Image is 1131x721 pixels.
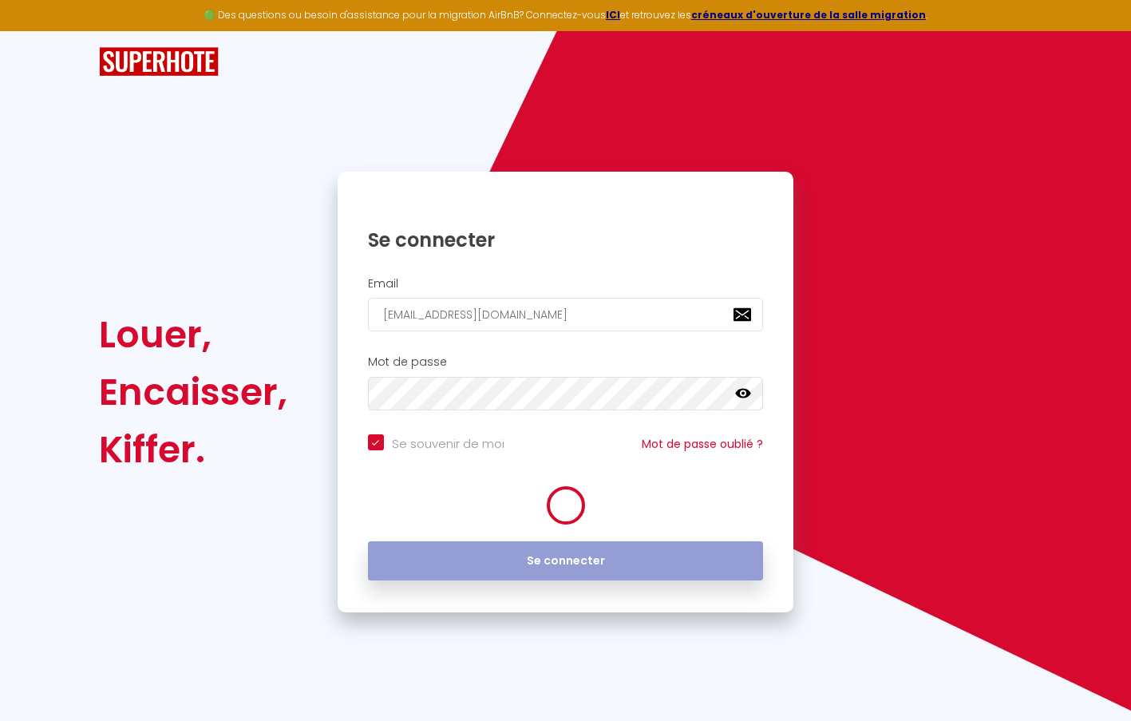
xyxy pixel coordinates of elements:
h1: Se connecter [368,228,764,252]
div: Louer, [99,306,287,363]
img: SuperHote logo [99,47,219,77]
input: Ton Email [368,298,764,331]
h2: Mot de passe [368,355,764,369]
div: Kiffer. [99,421,287,478]
a: ICI [606,8,620,22]
a: créneaux d'ouverture de la salle migration [691,8,926,22]
h2: Email [368,277,764,291]
button: Ouvrir le widget de chat LiveChat [13,6,61,54]
div: Encaisser, [99,363,287,421]
button: Se connecter [368,541,764,581]
a: Mot de passe oublié ? [642,436,763,452]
